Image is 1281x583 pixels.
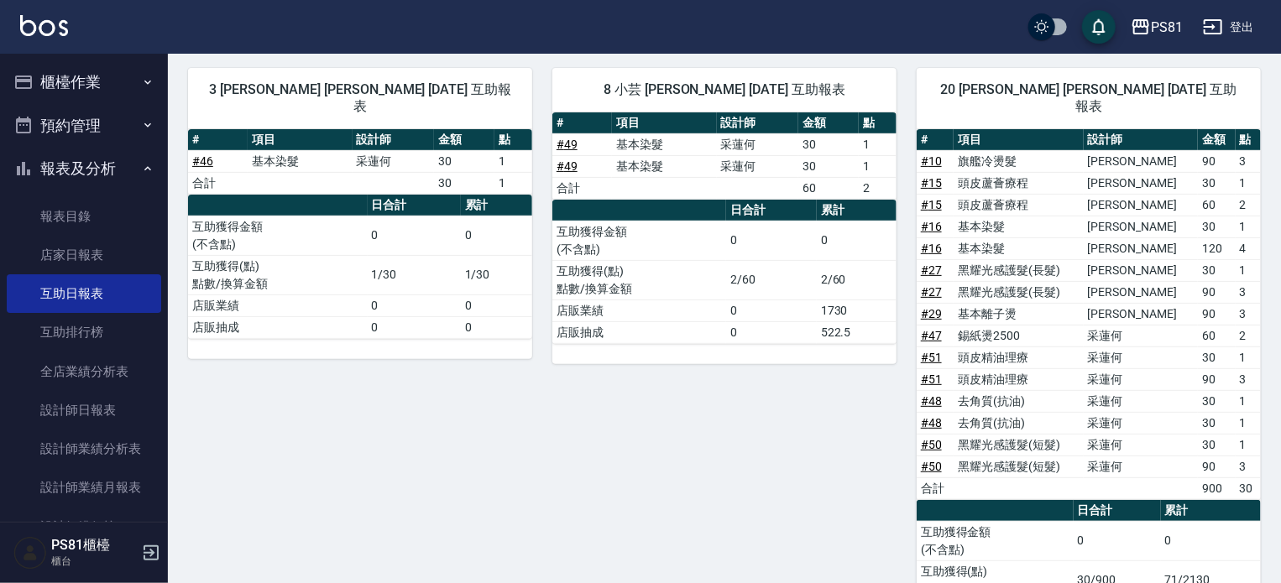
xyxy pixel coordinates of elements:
[921,394,942,408] a: #48
[921,307,942,320] a: #29
[921,242,942,255] a: #16
[1236,216,1261,237] td: 1
[51,537,137,554] h5: PS81櫃檯
[859,177,897,199] td: 2
[1161,500,1261,522] th: 累計
[248,150,352,172] td: 基本染髮
[954,281,1083,303] td: 黑耀光感護髮(長髮)
[20,15,68,36] img: Logo
[368,195,461,216] th: 日合計
[1161,521,1261,560] td: 0
[1084,412,1198,434] td: 采蓮何
[954,346,1083,368] td: 頭皮精油理療
[1084,150,1198,172] td: [PERSON_NAME]
[921,285,942,299] a: #27
[1196,12,1261,43] button: 登出
[798,112,858,134] th: 金額
[717,133,799,155] td: 采蓮何
[917,477,954,499] td: 合計
[1084,325,1198,346] td: 采蓮何
[573,81,876,98] span: 8 小芸 [PERSON_NAME] [DATE] 互助報表
[1198,259,1235,281] td: 30
[1084,259,1198,281] td: [PERSON_NAME]
[7,468,161,507] a: 設計師業績月報表
[921,263,942,277] a: #27
[917,129,954,151] th: #
[717,112,799,134] th: 設計師
[798,133,858,155] td: 30
[817,200,897,221] th: 累計
[7,313,161,351] a: 互助排行榜
[817,321,897,343] td: 522.5
[188,129,248,151] th: #
[1236,368,1261,390] td: 3
[954,368,1083,390] td: 頭皮精油理療
[7,274,161,313] a: 互助日報表
[954,325,1083,346] td: 錫紙燙2500
[859,133,897,155] td: 1
[1236,325,1261,346] td: 2
[368,255,461,294] td: 1/30
[1236,346,1261,368] td: 1
[192,154,213,168] a: #46
[1151,17,1183,38] div: PS81
[1082,10,1116,44] button: save
[1236,237,1261,259] td: 4
[188,255,368,294] td: 互助獲得(點) 點數/換算金額
[1236,434,1261,455] td: 1
[612,155,716,177] td: 基本染髮
[188,195,532,339] table: a dense table
[726,260,817,299] td: 2/60
[726,221,817,260] td: 0
[1198,477,1235,499] td: 900
[954,194,1083,216] td: 頭皮蘆薈療程
[954,129,1083,151] th: 項目
[1084,390,1198,412] td: 采蓮何
[188,316,368,338] td: 店販抽成
[552,260,726,299] td: 互助獲得(點) 點數/換算金額
[1084,455,1198,477] td: 采蓮何
[7,236,161,274] a: 店家日報表
[954,216,1083,237] td: 基本染髮
[368,316,461,338] td: 0
[552,112,612,134] th: #
[7,391,161,429] a: 設計師日報表
[917,521,1074,560] td: 互助獲得金額 (不含點)
[552,299,726,321] td: 店販業績
[1084,434,1198,455] td: 采蓮何
[461,294,532,316] td: 0
[461,316,532,338] td: 0
[1236,172,1261,194] td: 1
[954,412,1083,434] td: 去角質(抗油)
[1084,281,1198,303] td: [PERSON_NAME]
[1198,281,1235,303] td: 90
[434,172,494,194] td: 30
[1084,237,1198,259] td: [PERSON_NAME]
[188,216,368,255] td: 互助獲得金額 (不含點)
[461,255,532,294] td: 1/30
[1198,129,1235,151] th: 金額
[1198,303,1235,325] td: 90
[921,372,942,386] a: #51
[859,155,897,177] td: 1
[552,321,726,343] td: 店販抽成
[557,159,578,173] a: #49
[1198,390,1235,412] td: 30
[1236,129,1261,151] th: 點
[188,172,248,194] td: 合計
[552,112,897,200] table: a dense table
[612,112,716,134] th: 項目
[798,177,858,199] td: 60
[353,150,435,172] td: 采蓮何
[726,299,817,321] td: 0
[817,260,897,299] td: 2/60
[1124,10,1189,44] button: PS81
[921,176,942,190] a: #15
[1198,368,1235,390] td: 90
[461,195,532,216] th: 累計
[1236,477,1261,499] td: 30
[461,216,532,255] td: 0
[921,329,942,342] a: #47
[859,112,897,134] th: 點
[1198,325,1235,346] td: 60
